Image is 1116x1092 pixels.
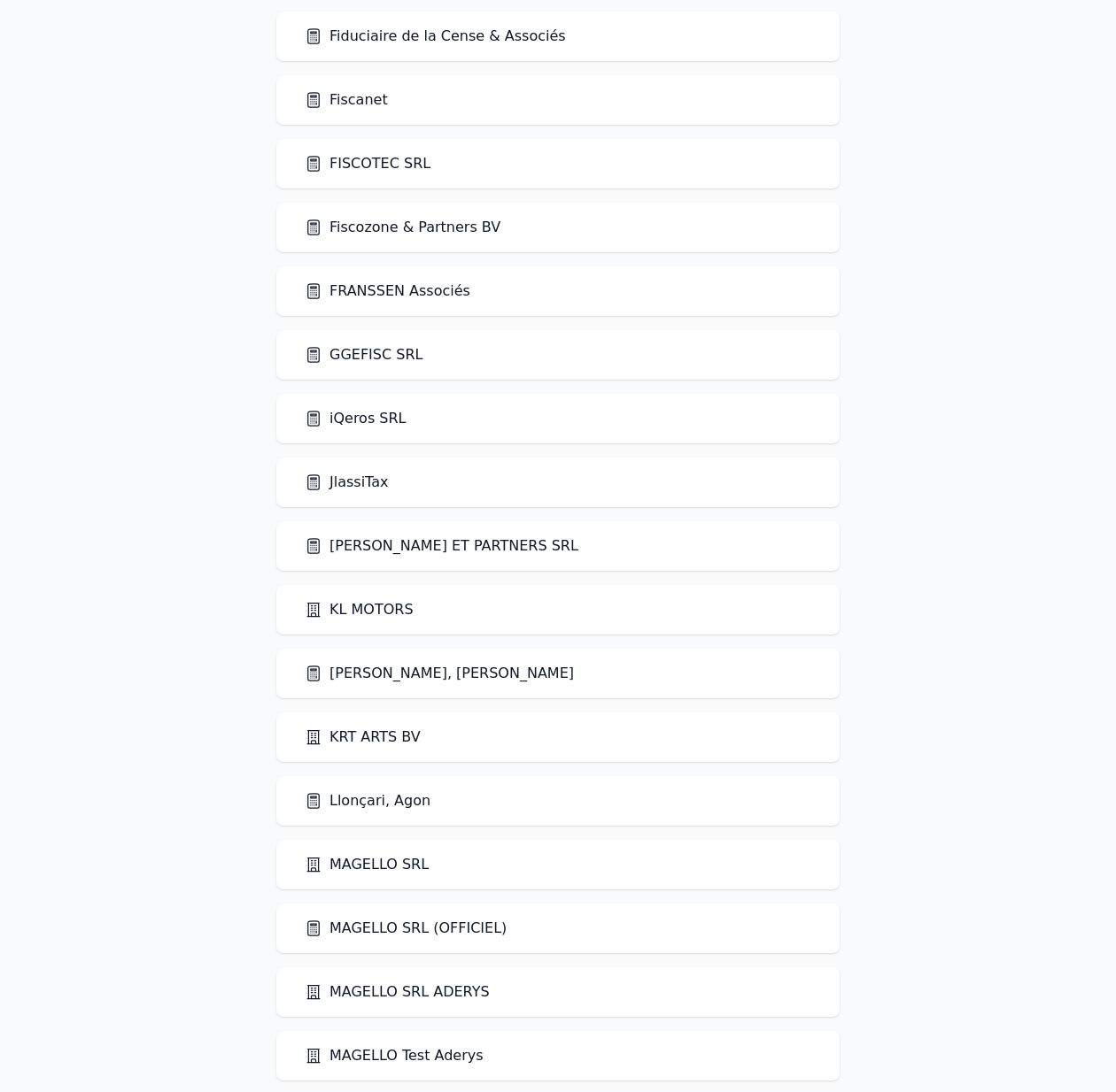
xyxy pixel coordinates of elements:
a: [PERSON_NAME] ET PARTNERS SRL [305,535,578,557]
a: [PERSON_NAME], [PERSON_NAME] [305,663,574,684]
a: MAGELLO Test Aderys [305,1045,484,1066]
a: GGEFISC SRL [305,344,422,365]
a: Fiscanet [305,89,388,111]
a: KL MOTORS [305,599,414,620]
a: MAGELLO SRL (OFFICIEL) [305,918,507,939]
a: JlassiTax [305,472,388,493]
a: Fiscozone & Partners BV [305,217,500,238]
a: FRANSSEN Associés [305,281,470,302]
a: FISCOTEC SRL [305,153,430,174]
a: MAGELLO SRL [305,854,429,875]
a: Llonçari, Agon [305,790,430,811]
a: MAGELLO SRL ADERYS [305,981,490,1003]
a: KRT ARTS BV [305,727,421,748]
a: iQeros SRL [305,408,407,429]
a: Fiduciaire de la Cense & Associés [305,26,566,47]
